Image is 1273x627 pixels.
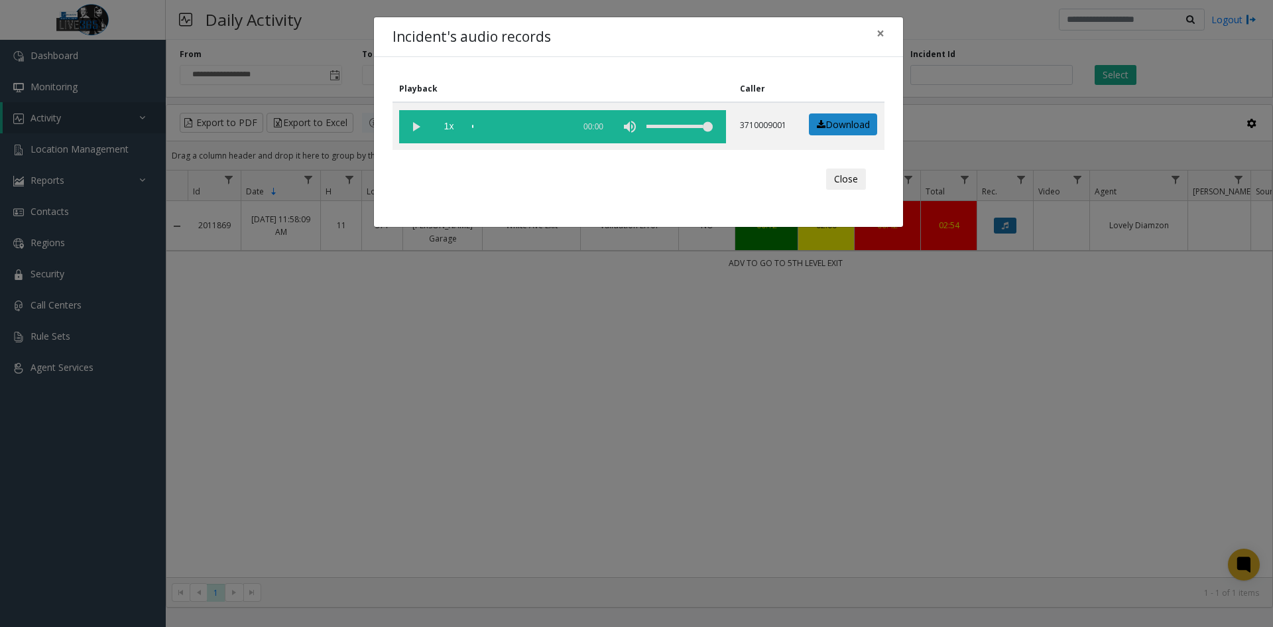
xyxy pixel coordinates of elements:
[432,110,465,143] span: playback speed button
[826,169,866,190] button: Close
[867,17,894,50] button: Close
[877,24,884,42] span: ×
[740,119,790,131] p: 3710009001
[809,113,877,136] a: Download
[472,110,567,143] div: scrub bar
[646,110,713,143] div: volume level
[393,76,733,102] th: Playback
[393,27,551,48] h4: Incident's audio records
[733,76,798,102] th: Caller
